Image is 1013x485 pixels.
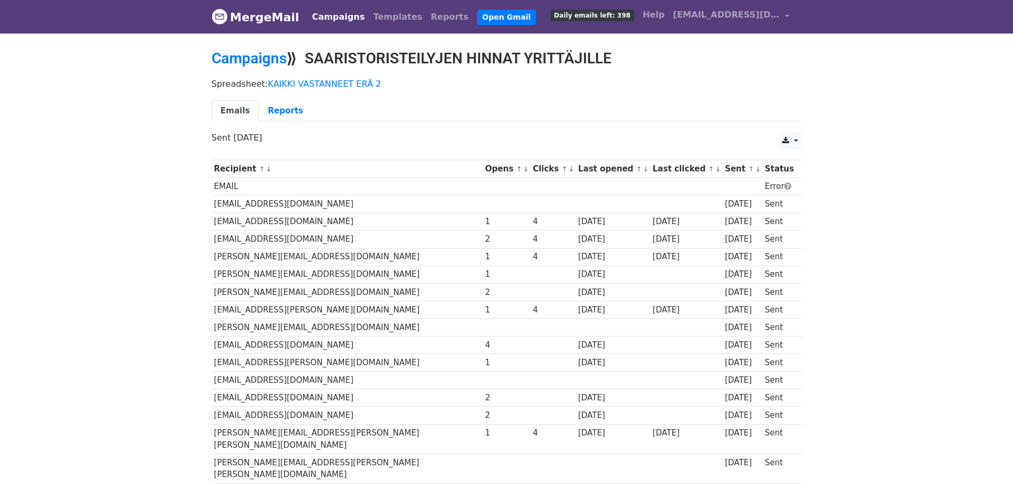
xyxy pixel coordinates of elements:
[477,10,536,25] a: Open Gmail
[212,78,802,89] p: Spreadsheet:
[212,160,483,178] th: Recipient
[725,357,760,369] div: [DATE]
[725,286,760,299] div: [DATE]
[533,233,573,245] div: 4
[725,457,760,469] div: [DATE]
[483,160,531,178] th: Opens
[652,304,719,316] div: [DATE]
[533,304,573,316] div: 4
[650,160,723,178] th: Last clicked
[578,304,647,316] div: [DATE]
[212,6,299,28] a: MergeMail
[725,233,760,245] div: [DATE]
[568,165,574,173] a: ↓
[259,165,265,173] a: ↑
[485,216,528,228] div: 1
[212,424,483,454] td: [PERSON_NAME][EMAIL_ADDRESS][PERSON_NAME][PERSON_NAME][DOMAIN_NAME]
[212,354,483,372] td: [EMAIL_ADDRESS][PERSON_NAME][DOMAIN_NAME]
[725,216,760,228] div: [DATE]
[485,268,528,281] div: 1
[533,251,573,263] div: 4
[533,216,573,228] div: 4
[725,374,760,387] div: [DATE]
[669,4,793,29] a: [EMAIL_ADDRESS][DOMAIN_NAME]
[725,304,760,316] div: [DATE]
[212,50,802,68] h2: ⟫ SAARISTORISTEILYJEN HINNAT YRITTÄJILLE
[516,165,522,173] a: ↑
[725,268,760,281] div: [DATE]
[575,160,650,178] th: Last opened
[212,454,483,484] td: [PERSON_NAME][EMAIL_ADDRESS][PERSON_NAME][PERSON_NAME][DOMAIN_NAME]
[725,409,760,422] div: [DATE]
[652,427,719,439] div: [DATE]
[578,409,647,422] div: [DATE]
[762,372,796,389] td: Sent
[268,79,381,89] a: KAIKKI VASTANNEET ERÄ 2
[212,178,483,195] td: EMAIL
[485,339,528,351] div: 4
[533,427,573,439] div: 4
[550,10,634,21] span: Daily emails left: 398
[725,339,760,351] div: [DATE]
[762,248,796,266] td: Sent
[715,165,721,173] a: ↓
[762,336,796,354] td: Sent
[578,286,647,299] div: [DATE]
[485,427,528,439] div: 1
[212,9,228,24] img: MergeMail logo
[762,213,796,231] td: Sent
[762,389,796,407] td: Sent
[485,409,528,422] div: 2
[530,160,575,178] th: Clicks
[369,6,426,28] a: Templates
[722,160,762,178] th: Sent
[762,301,796,318] td: Sent
[725,198,760,210] div: [DATE]
[639,4,669,26] a: Help
[212,336,483,354] td: [EMAIL_ADDRESS][DOMAIN_NAME]
[755,165,761,173] a: ↓
[762,407,796,424] td: Sent
[708,165,714,173] a: ↑
[578,268,647,281] div: [DATE]
[426,6,473,28] a: Reports
[762,354,796,372] td: Sent
[212,389,483,407] td: [EMAIL_ADDRESS][DOMAIN_NAME]
[762,160,796,178] th: Status
[643,165,649,173] a: ↓
[762,178,796,195] td: Error
[578,339,647,351] div: [DATE]
[485,392,528,404] div: 2
[212,318,483,336] td: [PERSON_NAME][EMAIL_ADDRESS][DOMAIN_NAME]
[212,248,483,266] td: [PERSON_NAME][EMAIL_ADDRESS][DOMAIN_NAME]
[485,251,528,263] div: 1
[212,50,287,67] a: Campaigns
[578,216,647,228] div: [DATE]
[652,251,719,263] div: [DATE]
[762,195,796,213] td: Sent
[652,216,719,228] div: [DATE]
[212,132,802,143] p: Sent [DATE]
[636,165,642,173] a: ↑
[673,9,780,21] span: [EMAIL_ADDRESS][DOMAIN_NAME]
[725,392,760,404] div: [DATE]
[212,100,259,122] a: Emails
[212,407,483,424] td: [EMAIL_ADDRESS][DOMAIN_NAME]
[562,165,567,173] a: ↑
[578,357,647,369] div: [DATE]
[212,283,483,301] td: [PERSON_NAME][EMAIL_ADDRESS][DOMAIN_NAME]
[212,231,483,248] td: [EMAIL_ADDRESS][DOMAIN_NAME]
[578,392,647,404] div: [DATE]
[485,233,528,245] div: 2
[485,357,528,369] div: 1
[748,165,754,173] a: ↑
[762,266,796,283] td: Sent
[725,427,760,439] div: [DATE]
[266,165,272,173] a: ↓
[308,6,369,28] a: Campaigns
[546,4,639,26] a: Daily emails left: 398
[762,454,796,484] td: Sent
[762,283,796,301] td: Sent
[762,424,796,454] td: Sent
[725,251,760,263] div: [DATE]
